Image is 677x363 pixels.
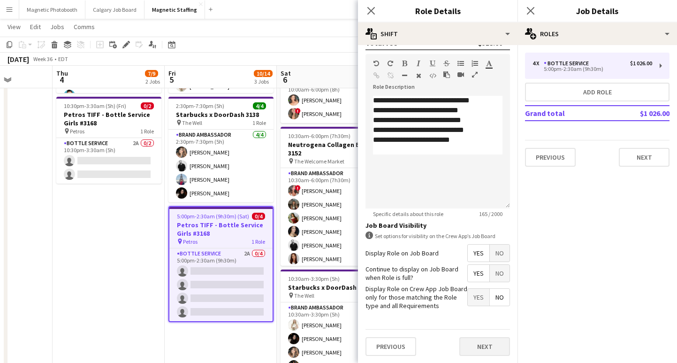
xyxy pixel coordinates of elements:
app-card-role: Brand Ambassador4/42:30pm-7:30pm (5h)[PERSON_NAME][PERSON_NAME][PERSON_NAME][PERSON_NAME] [168,130,274,202]
div: Set options for visibility on the Crew App’s Job Board [365,232,510,240]
button: Unordered List [457,60,464,67]
span: ! [295,185,301,191]
span: 1 Role [252,119,266,126]
span: 1 Role [140,128,154,135]
span: 4/4 [253,102,266,109]
span: Yes [468,265,489,282]
span: 4 [55,74,68,85]
span: 6 [279,74,291,85]
span: 5 [167,74,176,85]
span: 10:30am-3:30pm (5h) [288,275,340,282]
a: Comms [70,21,99,33]
button: Bold [401,60,408,67]
button: Redo [387,60,394,67]
td: $1 026.00 [610,106,669,121]
app-card-role: Brand Ambassador2/210:00am-6:00pm (8h)[PERSON_NAME]![PERSON_NAME] [281,77,386,123]
app-job-card: 10:30pm-3:30am (5h) (Fri)0/2Petros TIFF - Bottle Service Girls #3168 Petros1 RoleBottle Service2A... [56,97,161,184]
a: View [4,21,24,33]
button: Calgary Job Board [85,0,145,19]
button: Undo [373,60,380,67]
span: The Well [182,119,202,126]
button: Underline [429,60,436,67]
span: Yes [468,289,489,306]
span: Specific details about this role [365,210,451,217]
button: Magnetic Staffing [145,0,205,19]
span: 5:00pm-2:30am (9h30m) (Sat) [177,213,249,220]
a: Edit [26,21,45,33]
span: No [490,289,510,306]
div: 4 x [532,60,544,67]
h3: Job Details [517,5,677,17]
label: Display Role on Crew App Job Board only for those matching the Role type and all Requirements [365,285,467,310]
span: 2:30pm-7:30pm (5h) [176,102,224,109]
div: Roles [517,23,677,45]
span: Sat [281,69,291,77]
span: Yes [468,245,489,262]
span: Petros [183,238,198,245]
div: 5:00pm-2:30am (9h30m) [532,67,652,71]
button: Previous [365,337,416,356]
h3: Job Board Visibility [365,221,510,230]
div: [DATE] [8,54,29,64]
div: $1 026.00 [630,60,652,67]
label: Continue to display on Job Board when Role is full? [365,265,467,282]
h3: Starbucks x DoorDash 3138 [281,283,386,292]
label: Display Role on Job Board [365,249,439,257]
a: Jobs [46,21,68,33]
span: 10:30am-6:00pm (7h30m) [288,132,350,139]
app-card-role: Bottle Service2A0/210:30pm-3:30am (5h) [56,138,161,184]
button: Horizontal Line [401,72,408,79]
h3: Petros TIFF - Bottle Service Girls #3168 [56,110,161,127]
button: Next [619,148,669,167]
span: Comms [74,23,95,31]
button: Text Color [486,60,492,67]
button: Fullscreen [472,71,478,78]
span: Jobs [50,23,64,31]
span: 1 Role [251,238,265,245]
button: Clear Formatting [415,72,422,79]
app-job-card: 2:30pm-7:30pm (5h)4/4Starbucks x DoorDash 3138 The Well1 RoleBrand Ambassador4/42:30pm-7:30pm (5h... [168,97,274,202]
span: The Well [294,292,314,299]
button: Magnetic Photobooth [19,0,85,19]
span: No [490,265,510,282]
span: View [8,23,21,31]
button: Strikethrough [443,60,450,67]
app-job-card: 5:00pm-2:30am (9h30m) (Sat)0/4Petros TIFF - Bottle Service Girls #3168 Petros1 RoleBottle Service... [168,206,274,322]
button: Italic [415,60,422,67]
span: Petros [70,128,84,135]
span: Thu [56,69,68,77]
span: 0/2 [141,102,154,109]
app-job-card: 10:30am-6:00pm (7h30m)8/8Neutrogena Collagen Bank 3152 The Welcome Market1 RoleBrand Ambassador8/... [281,127,386,266]
h3: Starbucks x DoorDash 3138 [168,110,274,119]
div: Shift [358,23,517,45]
span: The Welcome Market [294,158,344,165]
span: Week 36 [31,55,54,62]
div: Bottle Service [544,60,593,67]
button: Ordered List [472,60,478,67]
button: Paste as plain text [443,71,450,78]
button: Add role [525,83,669,101]
span: 0/4 [252,213,265,220]
span: No [490,245,510,262]
span: 10:30pm-3:30am (5h) (Fri) [64,102,126,109]
app-card-role: Brand Ambassador8/810:30am-6:00pm (7h30m)![PERSON_NAME][PERSON_NAME][PERSON_NAME][PERSON_NAME][PE... [281,168,386,295]
span: Fri [168,69,176,77]
td: Grand total [525,106,610,121]
h3: Petros TIFF - Bottle Service Girls #3168 [169,221,273,238]
span: 7/9 [145,70,158,77]
span: 165 / 2000 [472,210,510,217]
span: ! [295,108,301,114]
button: Insert video [457,71,464,78]
h3: Neutrogena Collagen Bank 3152 [281,140,386,157]
button: HTML Code [429,72,436,79]
div: EDT [58,55,68,62]
app-card-role: Bottle Service2A0/45:00pm-2:30am (9h30m) [169,248,273,321]
button: Previous [525,148,576,167]
div: 3 Jobs [254,78,272,85]
button: Next [459,337,510,356]
h3: Role Details [358,5,517,17]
